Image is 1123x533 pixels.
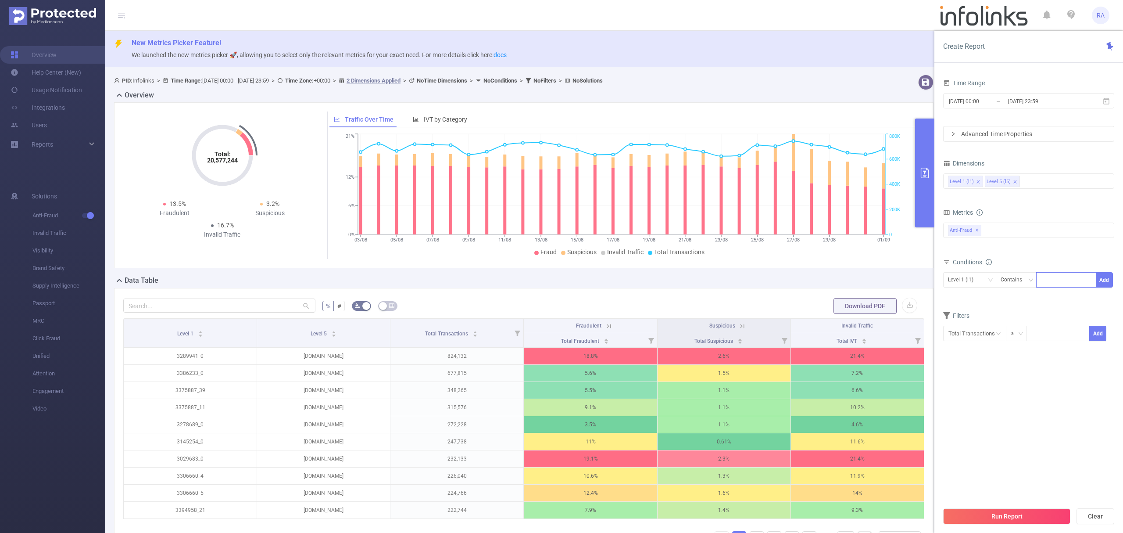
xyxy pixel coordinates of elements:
[658,399,790,416] p: 1.1%
[214,151,230,158] tspan: Total:
[709,323,735,329] span: Suspicious
[285,77,314,84] b: Time Zone:
[32,141,53,148] span: Reports
[570,237,583,243] tspan: 15/08
[154,77,163,84] span: >
[658,348,790,364] p: 2.6%
[32,224,105,242] span: Invalid Traffic
[1097,7,1105,24] span: RA
[679,237,691,243] tspan: 21/08
[390,399,523,416] p: 315,576
[1018,331,1023,337] i: icon: down
[124,433,257,450] p: 3145254_0
[332,330,336,332] i: icon: caret-up
[467,77,476,84] span: >
[606,237,619,243] tspan: 17/08
[877,237,890,243] tspan: 01/09
[346,174,354,180] tspan: 12%
[417,77,467,84] b: No Time Dimensions
[1096,272,1113,288] button: Add
[390,416,523,433] p: 272,228
[257,365,390,382] p: [DOMAIN_NAME]
[791,502,924,519] p: 9.3%
[985,176,1020,187] li: Level 5 (l5)
[658,468,790,484] p: 1.3%
[32,295,105,312] span: Passport
[950,176,974,187] div: Level 1 (l1)
[791,348,924,364] p: 21.4%
[524,348,657,364] p: 18.8%
[217,222,234,229] span: 16.7%
[943,312,969,319] span: Filters
[114,77,603,84] span: Infolinks [DATE] 00:00 - [DATE] 23:59 +00:00
[9,7,96,25] img: Protected Media
[311,331,328,337] span: Level 5
[604,337,609,342] div: Sort
[943,79,985,86] span: Time Range
[533,77,556,84] b: No Filters
[737,337,743,342] div: Sort
[604,340,608,343] i: icon: caret-down
[943,508,1070,524] button: Run Report
[524,399,657,416] p: 9.1%
[556,77,565,84] span: >
[778,333,790,347] i: Filter menu
[354,237,367,243] tspan: 03/08
[483,77,517,84] b: No Conditions
[567,248,597,256] span: Suspicious
[175,230,270,239] div: Invalid Traffic
[257,502,390,519] p: [DOMAIN_NAME]
[124,348,257,364] p: 3289941_0
[944,126,1114,141] div: icon: rightAdvanced Time Properties
[32,187,57,205] span: Solutions
[1077,508,1114,524] button: Clear
[658,416,790,433] p: 1.1%
[331,330,336,335] div: Sort
[787,237,799,243] tspan: 27/08
[330,77,339,84] span: >
[125,275,158,286] h2: Data Table
[948,95,1019,107] input: Start date
[604,337,608,340] i: icon: caret-up
[1007,95,1078,107] input: End date
[124,485,257,501] p: 3306660_5
[540,248,557,256] span: Fraud
[348,232,354,238] tspan: 0%
[862,340,867,343] i: icon: caret-down
[132,39,221,47] span: New Metrics Picker Feature!
[114,40,123,48] i: icon: thunderbolt
[751,237,763,243] tspan: 25/08
[953,259,992,266] span: Conditions
[837,338,858,344] span: Total IVT
[494,51,507,58] a: docs
[462,237,475,243] tspan: 09/08
[658,485,790,501] p: 1.6%
[987,176,1011,187] div: Level 5 (l5)
[390,348,523,364] p: 824,132
[976,180,980,185] i: icon: close
[524,365,657,382] p: 5.6%
[124,365,257,382] p: 3386233_0
[125,90,154,101] h2: Overview
[645,333,657,347] i: Filter menu
[841,323,873,329] span: Invalid Traffic
[32,330,105,347] span: Click Fraud
[517,77,526,84] span: >
[32,242,105,259] span: Visibility
[948,176,983,187] li: Level 1 (l1)
[524,468,657,484] p: 10.6%
[127,209,222,218] div: Fraudulent
[11,64,81,81] a: Help Center (New)
[11,116,47,134] a: Users
[337,303,341,310] span: #
[198,330,203,335] div: Sort
[1089,326,1106,341] button: Add
[473,330,478,332] i: icon: caret-up
[976,209,983,216] i: icon: info-circle
[32,400,105,418] span: Video
[791,433,924,450] p: 11.6%
[986,259,992,265] i: icon: info-circle
[257,468,390,484] p: [DOMAIN_NAME]
[390,502,523,519] p: 222,744
[32,382,105,400] span: Engagement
